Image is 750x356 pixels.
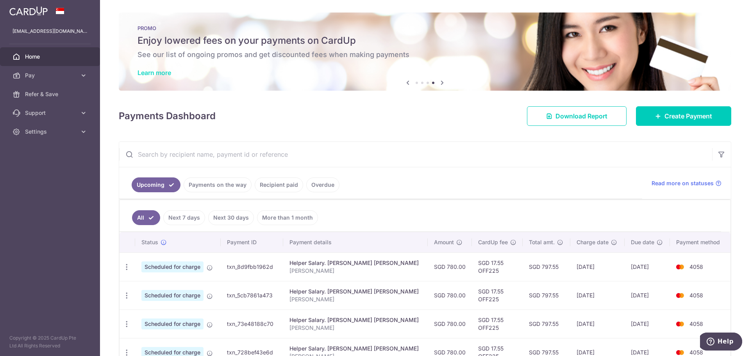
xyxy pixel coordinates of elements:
[555,111,607,121] span: Download Report
[221,232,283,252] th: Payment ID
[570,252,625,281] td: [DATE]
[221,252,283,281] td: txn_8d9fbb1962d
[523,281,570,309] td: SGD 797.55
[25,90,77,98] span: Refer & Save
[570,281,625,309] td: [DATE]
[137,69,171,77] a: Learn more
[289,267,421,275] p: [PERSON_NAME]
[119,109,216,123] h4: Payments Dashboard
[570,309,625,338] td: [DATE]
[12,27,87,35] p: [EMAIL_ADDRESS][DOMAIN_NAME]
[689,263,703,270] span: 4058
[141,290,204,301] span: Scheduled for charge
[119,13,731,91] img: Latest Promos banner
[529,238,555,246] span: Total amt.
[137,50,712,59] h6: See our list of ongoing promos and get discounted fees when making payments
[577,238,609,246] span: Charge date
[478,238,508,246] span: CardUp fee
[672,319,688,329] img: Bank Card
[625,252,670,281] td: [DATE]
[289,295,421,303] p: [PERSON_NAME]
[689,349,703,356] span: 4058
[428,252,472,281] td: SGD 780.00
[208,210,254,225] a: Next 30 days
[257,210,318,225] a: More than 1 month
[625,309,670,338] td: [DATE]
[434,238,454,246] span: Amount
[141,261,204,272] span: Scheduled for charge
[18,5,34,13] span: Help
[472,252,523,281] td: SGD 17.55 OFF225
[137,34,712,47] h5: Enjoy lowered fees on your payments on CardUp
[523,309,570,338] td: SGD 797.55
[25,53,77,61] span: Home
[25,128,77,136] span: Settings
[652,179,714,187] span: Read more on statuses
[137,25,712,31] p: PROMO
[472,281,523,309] td: SGD 17.55 OFF225
[221,281,283,309] td: txn_5cb7861a473
[283,232,428,252] th: Payment details
[700,333,742,352] iframe: Opens a widget where you can find more information
[289,324,421,332] p: [PERSON_NAME]
[132,177,180,192] a: Upcoming
[664,111,712,121] span: Create Payment
[289,345,421,352] div: Helper Salary. [PERSON_NAME] [PERSON_NAME]
[25,72,77,79] span: Pay
[163,210,205,225] a: Next 7 days
[25,109,77,117] span: Support
[672,262,688,272] img: Bank Card
[472,309,523,338] td: SGD 17.55 OFF225
[306,177,339,192] a: Overdue
[119,142,712,167] input: Search by recipient name, payment id or reference
[652,179,721,187] a: Read more on statuses
[289,316,421,324] div: Helper Salary. [PERSON_NAME] [PERSON_NAME]
[132,210,160,225] a: All
[221,309,283,338] td: txn_73e48188c70
[255,177,303,192] a: Recipient paid
[289,288,421,295] div: Helper Salary. [PERSON_NAME] [PERSON_NAME]
[9,6,48,16] img: CardUp
[527,106,627,126] a: Download Report
[631,238,654,246] span: Due date
[184,177,252,192] a: Payments on the way
[636,106,731,126] a: Create Payment
[141,318,204,329] span: Scheduled for charge
[289,259,421,267] div: Helper Salary. [PERSON_NAME] [PERSON_NAME]
[689,320,703,327] span: 4058
[670,232,730,252] th: Payment method
[689,292,703,299] span: 4058
[523,252,570,281] td: SGD 797.55
[672,291,688,300] img: Bank Card
[625,281,670,309] td: [DATE]
[428,309,472,338] td: SGD 780.00
[141,238,158,246] span: Status
[428,281,472,309] td: SGD 780.00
